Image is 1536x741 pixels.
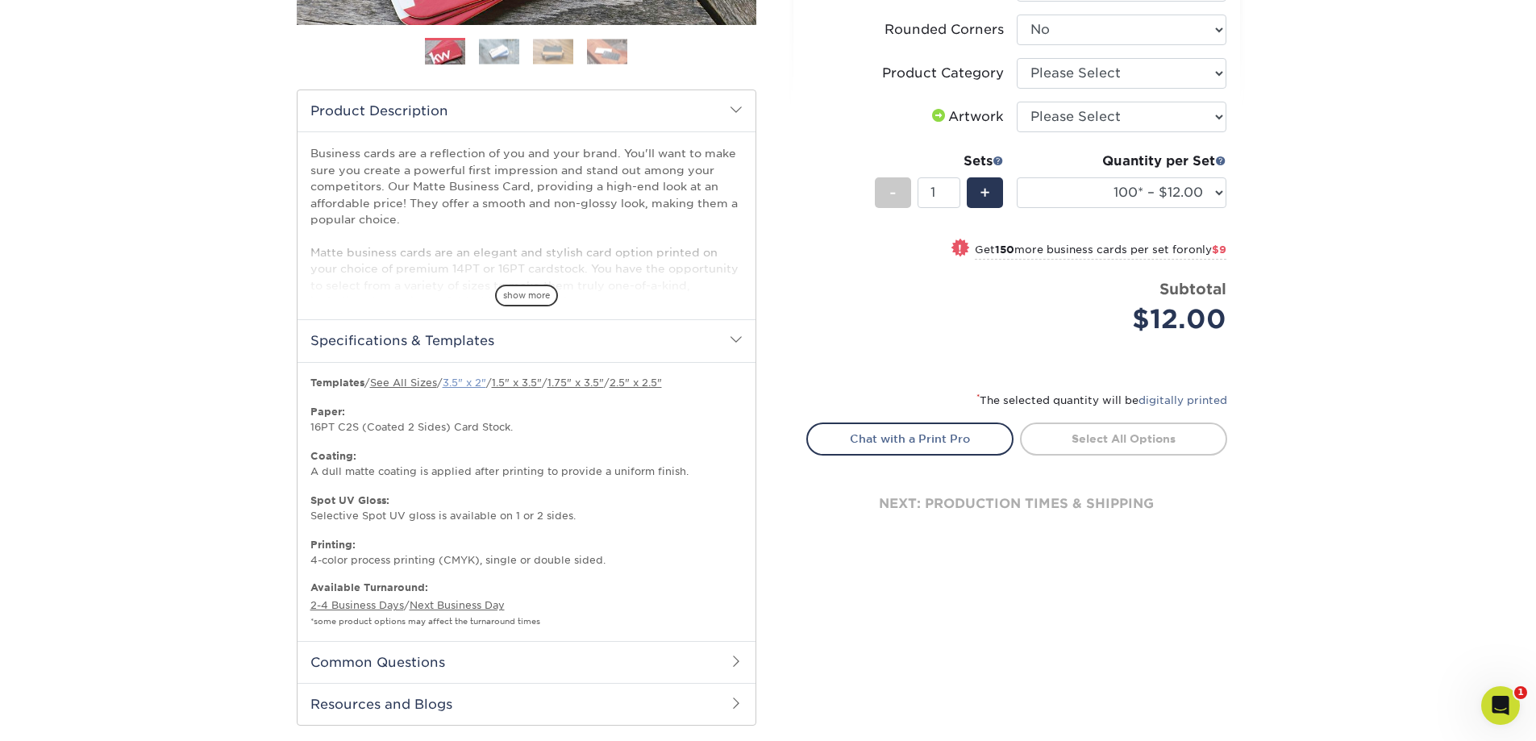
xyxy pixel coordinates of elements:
[4,692,137,735] iframe: Google Customer Reviews
[310,581,428,593] b: Available Turnaround:
[1159,280,1226,298] strong: Subtotal
[310,145,743,375] p: Business cards are a reflection of you and your brand. You'll want to make sure you create a powe...
[1017,152,1226,171] div: Quantity per Set
[958,240,962,257] span: !
[975,244,1226,260] small: Get more business cards per set for
[885,20,1004,40] div: Rounded Corners
[443,377,486,389] a: 3.5" x 2"
[310,599,404,611] a: 2-4 Business Days
[370,377,437,389] a: See All Sizes
[298,641,756,683] h2: Common Questions
[298,90,756,131] h2: Product Description
[1212,244,1226,256] span: $9
[298,683,756,725] h2: Resources and Blogs
[310,539,356,551] strong: Printing:
[425,32,465,73] img: Business Cards 01
[980,181,990,205] span: +
[889,181,897,205] span: -
[1514,686,1527,699] span: 1
[310,406,345,418] strong: Paper:
[410,599,505,611] a: Next Business Day
[310,376,743,568] p: / / / / / 16PT C2S (Coated 2 Sides) Card Stock. A dull matte coating is applied after printing to...
[533,39,573,64] img: Business Cards 03
[1481,686,1520,725] iframe: Intercom live chat
[806,456,1227,552] div: next: production times & shipping
[976,394,1227,406] small: The selected quantity will be
[492,377,542,389] a: 1.5" x 3.5"
[298,319,756,361] h2: Specifications & Templates
[587,39,627,64] img: Business Cards 04
[1188,244,1226,256] span: only
[547,377,604,389] a: 1.75" x 3.5"
[1029,300,1226,339] div: $12.00
[929,107,1004,127] div: Artwork
[875,152,1004,171] div: Sets
[1020,423,1227,455] a: Select All Options
[310,377,364,389] b: Templates
[479,39,519,64] img: Business Cards 02
[882,64,1004,83] div: Product Category
[995,244,1014,256] strong: 150
[310,494,389,506] strong: Spot UV Gloss:
[1138,394,1227,406] a: digitally printed
[310,450,356,462] strong: Coating:
[310,617,540,626] small: *some product options may affect the turnaround times
[610,377,662,389] a: 2.5" x 2.5"
[806,423,1014,455] a: Chat with a Print Pro
[495,285,558,306] span: show more
[310,581,743,628] p: /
